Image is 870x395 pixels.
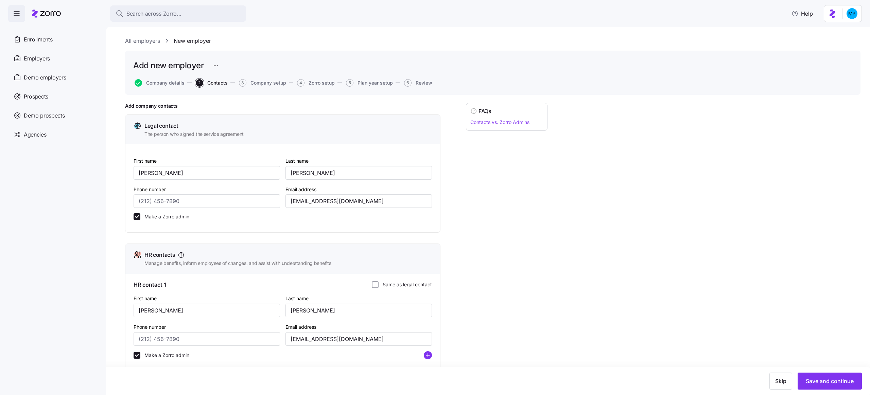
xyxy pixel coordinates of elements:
[847,8,857,19] img: b954e4dfce0f5620b9225907d0f7229f
[207,80,228,85] span: Contacts
[238,79,286,87] a: 3Company setup
[309,80,335,85] span: Zorro setup
[239,79,246,87] span: 3
[345,79,393,87] a: 5Plan year setup
[134,295,157,302] label: First name
[379,281,432,288] label: Same as legal contact
[140,213,189,220] label: Make a Zorro admin
[125,37,160,45] a: All employers
[135,79,185,87] button: Company details
[144,122,178,130] span: Legal contact
[404,79,412,87] span: 6
[144,251,175,259] span: HR contacts
[8,49,98,68] a: Employers
[285,166,432,180] input: Type last name
[133,60,204,71] h1: Add new employer
[346,79,393,87] button: 5Plan year setup
[125,103,440,109] h1: Add company contacts
[285,157,309,165] label: Last name
[134,186,166,193] label: Phone number
[346,79,353,87] span: 5
[24,35,52,44] span: Enrollments
[196,79,203,87] span: 2
[296,79,335,87] a: 4Zorro setup
[806,377,854,385] span: Save and continue
[134,157,157,165] label: First name
[24,130,46,139] span: Agencies
[140,352,189,359] label: Make a Zorro admin
[24,54,50,63] span: Employers
[769,373,792,390] button: Skip
[146,80,185,85] span: Company details
[285,332,432,346] input: Type email address
[133,79,185,87] a: Company details
[24,73,66,82] span: Demo employers
[285,304,432,317] input: Type last name
[110,5,246,22] button: Search across Zorro...
[285,295,309,302] label: Last name
[8,30,98,49] a: Enrollments
[358,80,393,85] span: Plan year setup
[134,304,280,317] input: Type first name
[144,260,331,267] span: Manage benefits, inform employees of changes, and assist with understanding benefits
[416,80,432,85] span: Review
[470,119,529,125] a: Contacts vs. Zorro Admins
[126,10,181,18] span: Search across Zorro...
[8,125,98,144] a: Agencies
[134,323,166,331] label: Phone number
[404,79,432,87] button: 6Review
[285,323,316,331] label: Email address
[250,80,286,85] span: Company setup
[424,351,432,359] svg: add icon
[285,186,316,193] label: Email address
[285,194,432,208] input: Type email address
[297,79,304,87] span: 4
[24,111,65,120] span: Demo prospects
[134,281,166,289] span: HR contact 1
[174,37,211,45] a: New employer
[196,79,228,87] button: 2Contacts
[8,87,98,106] a: Prospects
[144,131,244,138] span: The person who signed the service agreement
[134,194,280,208] input: (212) 456-7890
[239,79,286,87] button: 3Company setup
[786,7,818,20] button: Help
[134,166,280,180] input: Type first name
[297,79,335,87] button: 4Zorro setup
[8,106,98,125] a: Demo prospects
[8,68,98,87] a: Demo employers
[403,79,432,87] a: 6Review
[478,107,491,115] h4: FAQs
[798,373,862,390] button: Save and continue
[24,92,48,101] span: Prospects
[791,10,813,18] span: Help
[194,79,228,87] a: 2Contacts
[134,332,280,346] input: (212) 456-7890
[775,377,786,385] span: Skip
